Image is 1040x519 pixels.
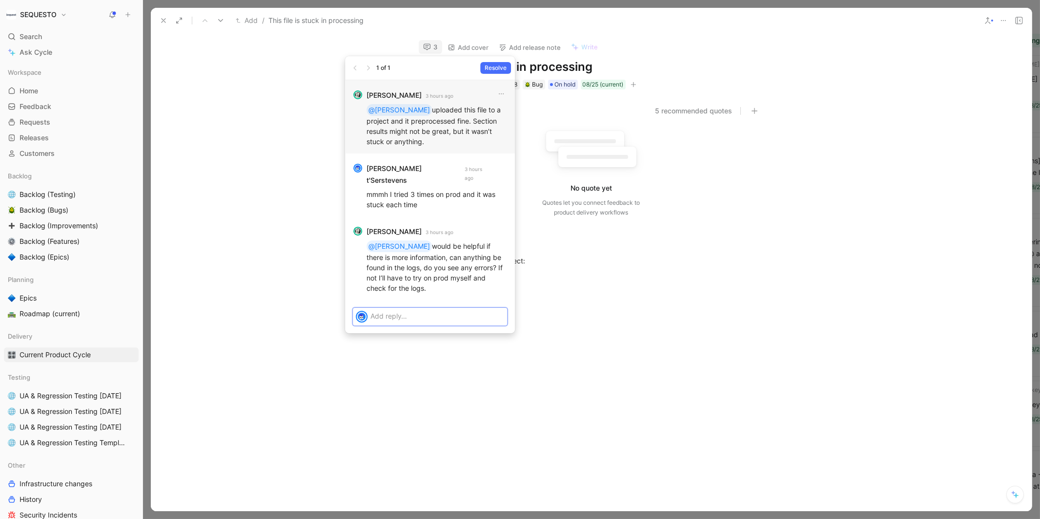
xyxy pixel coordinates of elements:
img: avatar [357,312,367,322]
strong: [PERSON_NAME] [367,226,422,238]
div: 1 of 1 [376,63,390,73]
div: @[PERSON_NAME] [368,240,430,252]
span: Resolve [485,63,507,73]
img: avatar [354,228,361,235]
small: 3 hours ago [426,228,453,237]
img: avatar [354,165,361,172]
strong: [PERSON_NAME] t'Serstevens [367,163,461,186]
small: 3 hours ago [426,91,453,100]
button: Resolve [480,62,511,74]
p: uploaded this file to a project and it preprocessed fine. Section results might not be great, but... [367,104,507,147]
img: avatar [354,91,361,98]
strong: [PERSON_NAME] [367,89,422,101]
small: 3 hours ago [465,165,491,182]
div: @[PERSON_NAME] [368,104,430,116]
p: mmmh I tried 3 times on prod and it was stuck each time [367,189,507,210]
p: would be helpful if there is more information, can anything be found in the logs, do you see any ... [367,240,507,293]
